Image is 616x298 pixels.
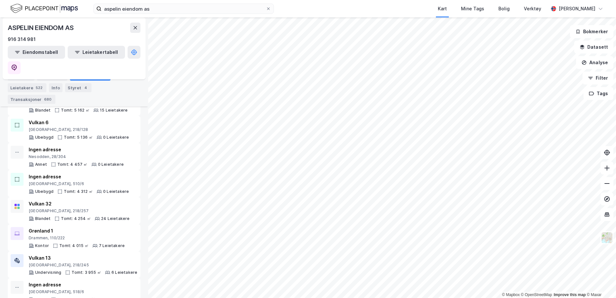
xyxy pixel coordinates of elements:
div: Tomt: 3 955 ㎡ [72,270,101,275]
div: Kart [438,5,447,13]
div: 0 Leietakere [98,162,124,167]
div: Kontor [35,243,49,248]
div: Vulkan 32 [29,200,130,208]
div: [GEOGRAPHIC_DATA], 218/245 [29,263,137,268]
div: Vulkan 13 [29,254,137,262]
div: Vulkan 6 [29,119,129,126]
div: [GEOGRAPHIC_DATA], 510/6 [29,181,129,186]
div: Styret [65,83,91,92]
button: Tags [583,87,613,100]
div: Drammen, 110/222 [29,235,125,241]
div: Tomt: 5 162 ㎡ [61,108,90,113]
div: 0 Leietakere [103,135,129,140]
button: Bokmerker [570,25,613,38]
div: Leietakere [8,83,46,92]
div: ASPELIN EIENDOM AS [8,23,75,33]
div: 522 [34,84,44,91]
div: Nesodden, 28/304 [29,154,124,159]
div: Ubebygd [35,189,53,194]
div: Blandet [35,108,51,113]
div: Bolig [498,5,510,13]
img: Z [601,232,613,244]
input: Søk på adresse, matrikkel, gårdeiere, leietakere eller personer [101,4,266,14]
div: 7 Leietakere [99,243,125,248]
img: logo.f888ab2527a4732fd821a326f86c7f29.svg [10,3,78,14]
a: Improve this map [554,293,586,297]
button: Analyse [576,56,613,69]
iframe: Chat Widget [584,267,616,298]
div: Ingen adresse [29,146,124,154]
a: OpenStreetMap [521,293,552,297]
div: 6 Leietakere [111,270,137,275]
div: Info [49,83,63,92]
div: 680 [43,96,53,103]
div: [PERSON_NAME] [559,5,595,13]
button: Filter [582,72,613,84]
div: 4 [82,84,89,91]
div: Grønland 1 [29,227,125,235]
a: Mapbox [502,293,520,297]
div: Tomt: 5 136 ㎡ [64,135,93,140]
div: Mine Tags [461,5,484,13]
div: Verktøy [524,5,541,13]
div: Annet [35,162,47,167]
button: Eiendomstabell [8,46,65,59]
div: [GEOGRAPHIC_DATA], 218/128 [29,127,129,132]
div: Ingen adresse [29,281,123,289]
div: 15 Leietakere [100,108,128,113]
div: Tomt: 4 312 ㎡ [64,189,93,194]
div: Undervisning [35,270,61,275]
div: 0 Leietakere [103,189,129,194]
div: 916 314 981 [8,35,36,43]
div: Tomt: 4 015 ㎡ [59,243,89,248]
div: Tomt: 4 457 ㎡ [57,162,88,167]
div: Blandet [35,216,51,221]
div: [GEOGRAPHIC_DATA], 518/6 [29,289,123,294]
div: Tomt: 4 254 ㎡ [61,216,91,221]
div: Ingen adresse [29,173,129,181]
button: Datasett [574,41,613,54]
div: Transaksjoner [8,95,55,104]
div: Ubebygd [35,135,53,140]
div: 24 Leietakere [101,216,130,221]
div: [GEOGRAPHIC_DATA], 218/257 [29,208,130,214]
button: Leietakertabell [68,46,125,59]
